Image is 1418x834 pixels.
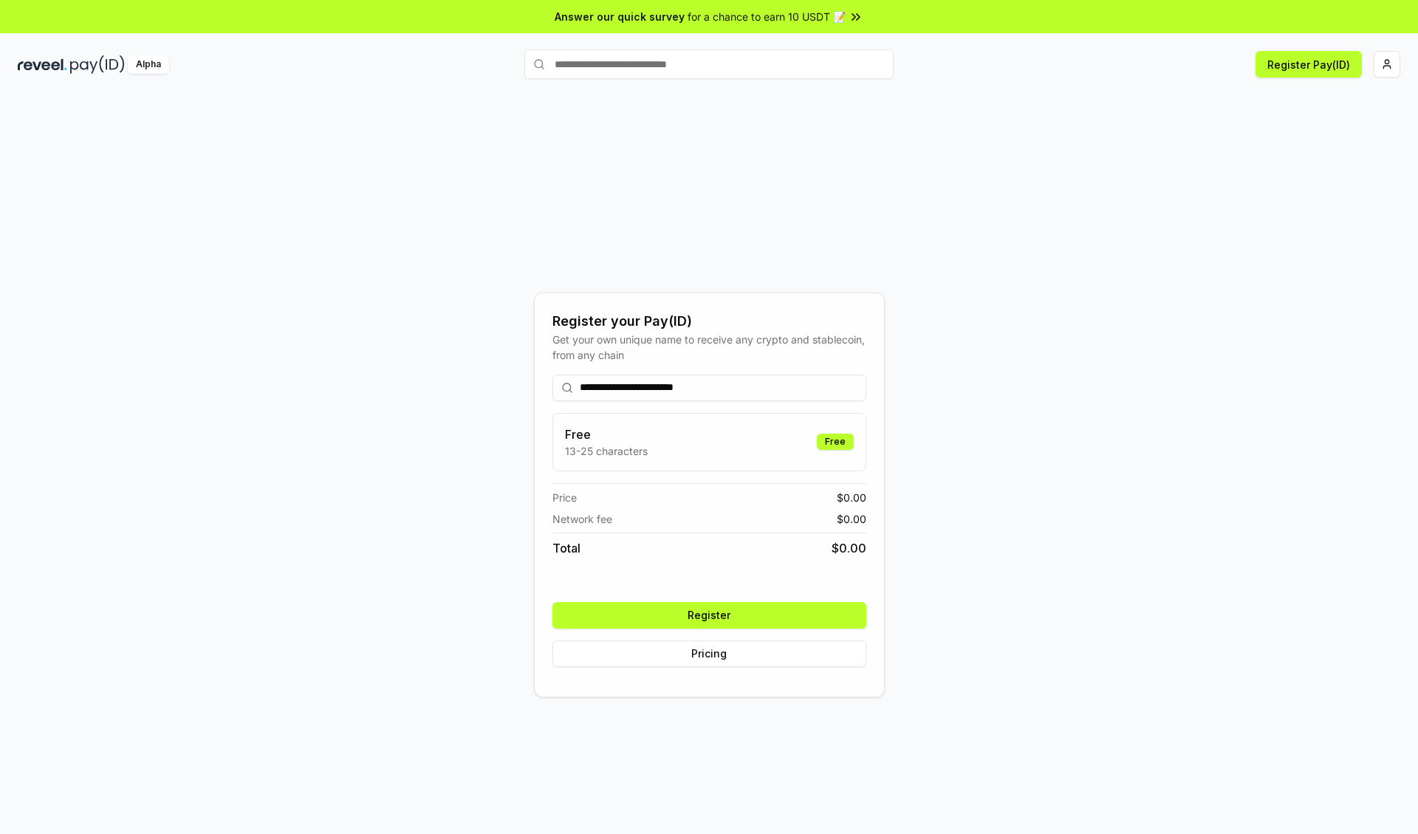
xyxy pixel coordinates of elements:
[688,9,846,24] span: for a chance to earn 10 USDT 📝
[552,490,577,505] span: Price
[128,55,169,74] div: Alpha
[552,602,866,629] button: Register
[552,539,580,557] span: Total
[552,332,866,363] div: Get your own unique name to receive any crypto and stablecoin, from any chain
[552,511,612,527] span: Network fee
[817,434,854,450] div: Free
[837,511,866,527] span: $ 0.00
[18,55,67,74] img: reveel_dark
[70,55,125,74] img: pay_id
[552,311,866,332] div: Register your Pay(ID)
[555,9,685,24] span: Answer our quick survey
[1256,51,1362,78] button: Register Pay(ID)
[565,443,648,459] p: 13-25 characters
[832,539,866,557] span: $ 0.00
[565,425,648,443] h3: Free
[552,640,866,667] button: Pricing
[837,490,866,505] span: $ 0.00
